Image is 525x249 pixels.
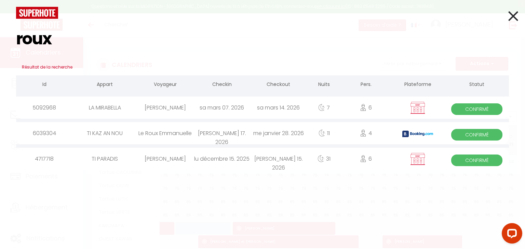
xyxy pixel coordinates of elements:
[250,122,307,144] div: me janvier 28. 2026
[391,75,445,95] th: Plateforme
[73,122,137,144] div: TI KAZ AN NOU
[451,103,502,115] span: Confirmé
[402,131,433,137] img: booking2.png
[451,155,502,166] span: Confirmé
[193,148,250,170] div: lu décembre 15. 2025
[341,148,391,170] div: 6
[307,97,341,119] div: 7
[250,148,307,170] div: [PERSON_NAME] 15. 2026
[307,122,341,144] div: 11
[250,97,307,119] div: sa mars 14. 2026
[451,129,502,141] span: Confirmé
[137,148,193,170] div: [PERSON_NAME]
[341,75,391,95] th: Pers.
[341,97,391,119] div: 6
[409,152,426,165] img: rent.png
[496,220,525,249] iframe: LiveChat chat widget
[341,122,391,144] div: 4
[137,122,193,144] div: Le Roux Emmanuelle
[137,97,193,119] div: [PERSON_NAME]
[307,75,341,95] th: Nuits
[16,7,58,19] img: logo
[193,122,250,144] div: [PERSON_NAME] 17. 2026
[16,19,509,59] input: Tapez pour rechercher...
[137,75,193,95] th: Voyageur
[73,75,137,95] th: Appart
[193,75,250,95] th: Checkin
[409,101,426,114] img: rent.png
[16,75,73,95] th: Id
[16,97,73,119] div: 5092968
[16,148,73,170] div: 4717718
[250,75,307,95] th: Checkout
[73,97,137,119] div: LA MIRABELLA
[16,59,509,75] h3: Résultat de la recherche
[445,75,509,95] th: Statut
[73,148,137,170] div: TI PARADIS
[16,122,73,144] div: 6039304
[307,148,341,170] div: 31
[193,97,250,119] div: sa mars 07. 2026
